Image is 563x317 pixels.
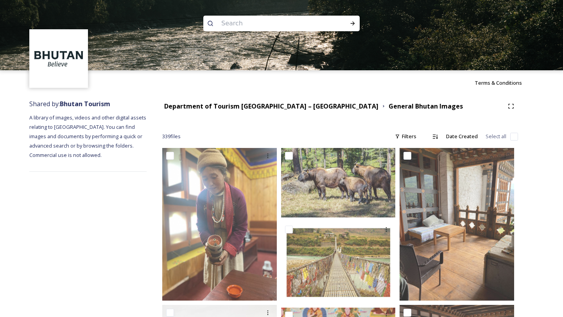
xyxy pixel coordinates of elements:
img: Homestay 3.JPG [400,148,514,301]
strong: General Bhutan Images [389,102,463,110]
strong: Bhutan Tourism [60,100,110,108]
div: Filters [391,129,420,144]
img: 5.JPG [281,222,396,303]
input: Search [217,15,325,32]
div: Date Created [442,129,482,144]
img: BT_Logo_BB_Lockup_CMYK_High%2520Res.jpg [30,30,87,87]
span: Terms & Conditions [475,79,522,86]
img: Takins.jpg [281,148,396,217]
span: 339 file s [162,133,181,140]
span: Shared by: [29,100,110,108]
strong: Department of Tourism [GEOGRAPHIC_DATA] – [GEOGRAPHIC_DATA] [164,102,378,110]
img: Pouring Ara.jpg [162,148,277,301]
span: Select all [486,133,506,140]
a: Terms & Conditions [475,78,534,87]
span: A library of images, videos and other digital assets relating to [GEOGRAPHIC_DATA]. You can find ... [29,114,147,158]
